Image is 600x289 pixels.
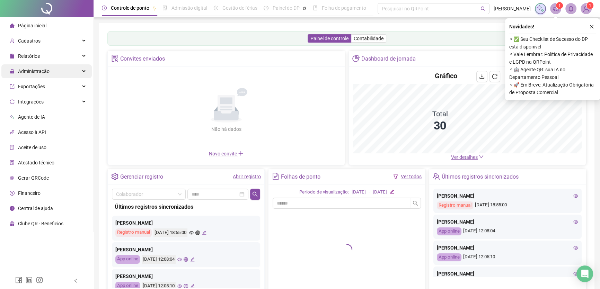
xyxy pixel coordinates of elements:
span: Ver detalhes [451,154,478,160]
span: Contabilidade [354,36,383,41]
span: Administração [18,69,50,74]
span: solution [10,160,15,165]
div: Últimos registros sincronizados [115,202,257,211]
span: Cadastros [18,38,41,44]
span: book [313,6,318,10]
span: ⚬ Vale Lembrar: Política de Privacidade e LGPD na QRPoint [509,51,596,66]
span: search [413,200,418,206]
span: team [433,173,440,180]
span: info-circle [10,206,15,211]
a: Ver detalhes down [451,154,484,160]
span: pushpin [302,6,307,10]
span: Gestão de férias [222,5,257,11]
a: Abrir registro [233,174,261,179]
span: pie-chart [352,55,360,62]
span: eye [573,245,578,250]
div: [DATE] 12:05:10 [437,253,578,261]
div: [PERSON_NAME] [115,246,257,253]
div: [DATE] 12:08:04 [437,227,578,235]
span: export [10,84,15,89]
div: [PERSON_NAME] [437,244,578,252]
div: [DATE] 18:55:00 [437,201,578,209]
span: solution [111,55,118,62]
a: Ver todos [401,174,422,179]
span: clock-circle [102,6,107,10]
span: Exportações [18,84,45,89]
span: Página inicial [18,23,46,28]
span: Novo convite [209,151,244,156]
span: gift [10,221,15,226]
sup: Atualize o seu contato no menu Meus Dados [586,2,593,9]
span: audit [10,145,15,150]
span: global [184,284,188,288]
div: App online [437,227,461,235]
div: Registro manual [115,228,152,237]
span: ⚬ 🚀 Em Breve, Atualização Obrigatória de Proposta Comercial [509,81,596,96]
span: down [479,154,484,159]
span: lock [10,69,15,74]
div: Folhas de ponto [281,171,320,183]
div: [PERSON_NAME] [115,272,257,280]
span: dashboard [264,6,268,10]
span: download [479,74,485,79]
span: ⚬ 🤖 Agente QR: sua IA no Departamento Pessoal [509,66,596,81]
span: 1 [558,3,561,8]
span: global [195,231,200,235]
span: Painel do DP [273,5,300,11]
span: setting [111,173,118,180]
div: Não há dados [194,125,258,133]
div: [DATE] [352,189,366,196]
span: edit [190,284,195,288]
span: eye [573,271,578,276]
span: Relatórios [18,53,40,59]
span: Clube QR - Beneficios [18,221,63,226]
span: reload [492,74,497,79]
span: global [184,257,188,262]
span: eye [177,257,182,262]
span: qrcode [10,175,15,180]
span: Financeiro [18,190,41,196]
span: loading [341,243,353,255]
div: Últimos registros sincronizados [442,171,519,183]
sup: 1 [556,2,563,9]
span: eye [573,193,578,198]
div: [DATE] 18:55:00 [153,228,187,237]
span: Central de ajuda [18,206,53,211]
div: [PERSON_NAME] [437,218,578,226]
div: Período de visualização: [299,189,349,196]
span: Atestado técnico [18,160,54,165]
span: api [10,130,15,135]
img: 58223 [581,3,591,14]
span: bell [568,6,574,12]
span: eye [573,219,578,224]
div: [PERSON_NAME] [437,270,578,278]
div: Open Intercom Messenger [576,265,593,282]
span: file [10,54,15,58]
span: Gerar QRCode [18,175,49,181]
span: facebook [15,277,22,283]
span: sun [213,6,218,10]
span: sync [10,99,15,104]
span: Folha de pagamento [322,5,366,11]
span: Novidades ! [509,23,534,30]
span: 1 [589,3,591,8]
div: [PERSON_NAME] [115,219,257,227]
div: Convites enviados [120,53,165,65]
span: Painel de controle [310,36,348,41]
img: sparkle-icon.fc2bf0ac1784a2077858766a79e2daf3.svg [537,5,544,12]
span: notification [553,6,559,12]
div: Dashboard de jornada [361,53,416,65]
div: [DATE] 12:08:04 [142,255,176,264]
span: Agente de IA [18,114,45,120]
span: close [589,24,594,29]
span: plus [238,151,244,156]
div: [DATE] [373,189,387,196]
div: App online [437,253,461,261]
span: Controle de ponto [111,5,149,11]
span: home [10,23,15,28]
div: [PERSON_NAME] [437,192,578,200]
span: ⚬ ✅ Seu Checklist de Sucesso do DP está disponível [509,35,596,51]
span: Acesso à API [18,129,46,135]
span: Admissão digital [171,5,207,11]
span: file-text [272,173,279,180]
